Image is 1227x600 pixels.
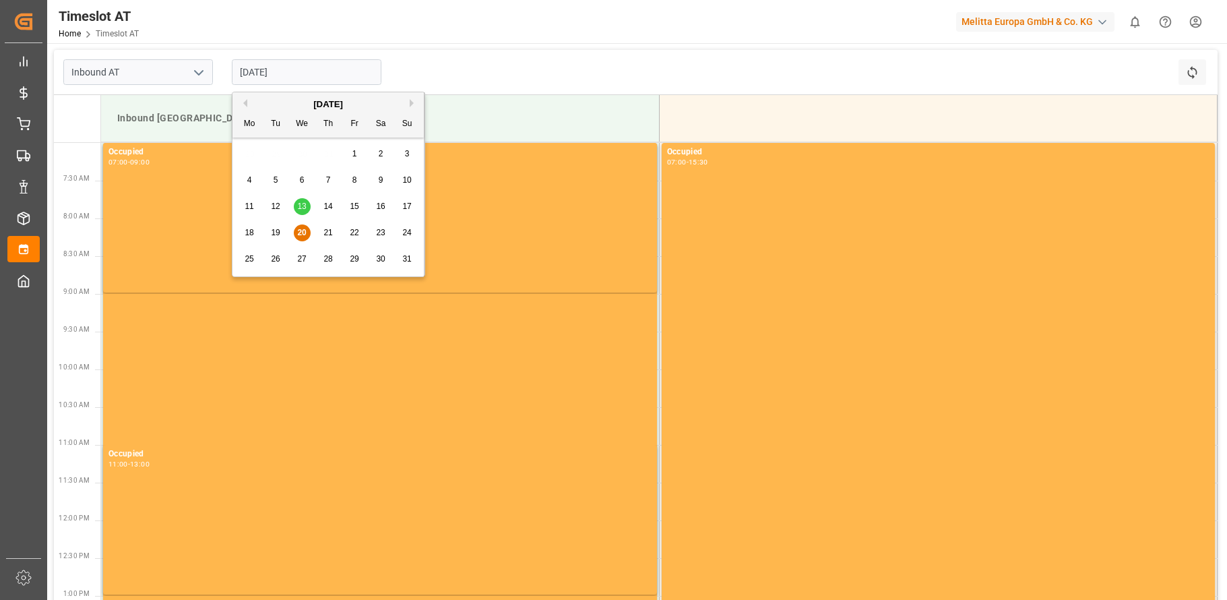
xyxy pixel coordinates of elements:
span: 5 [274,175,278,185]
div: Mo [241,116,258,133]
span: 15 [350,202,358,211]
a: Home [59,29,81,38]
div: Choose Friday, August 8th, 2025 [346,172,363,189]
div: We [294,116,311,133]
button: show 0 new notifications [1120,7,1150,37]
button: Help Center [1150,7,1181,37]
div: Choose Wednesday, August 20th, 2025 [294,224,311,241]
div: Choose Saturday, August 23rd, 2025 [373,224,389,241]
div: Choose Friday, August 29th, 2025 [346,251,363,268]
span: 3 [405,149,410,158]
input: DD-MM-YYYY [232,59,381,85]
div: Fr [346,116,363,133]
div: Melitta Europa GmbH & Co. KG [956,12,1114,32]
div: Choose Sunday, August 24th, 2025 [399,224,416,241]
div: Choose Wednesday, August 27th, 2025 [294,251,311,268]
span: 9:00 AM [63,288,90,295]
div: Choose Friday, August 22nd, 2025 [346,224,363,241]
div: 11:00 [108,461,128,467]
div: Choose Wednesday, August 6th, 2025 [294,172,311,189]
div: Choose Monday, August 4th, 2025 [241,172,258,189]
div: Tu [268,116,284,133]
span: 22 [350,228,358,237]
div: Occupied [108,146,652,159]
div: - [128,461,130,467]
div: Choose Tuesday, August 12th, 2025 [268,198,284,215]
span: 11:30 AM [59,477,90,484]
div: Choose Sunday, August 10th, 2025 [399,172,416,189]
span: 26 [271,254,280,264]
div: Choose Saturday, August 16th, 2025 [373,198,389,215]
span: 1 [352,149,357,158]
span: 18 [245,228,253,237]
span: 17 [402,202,411,211]
button: Previous Month [239,99,247,107]
div: Choose Monday, August 11th, 2025 [241,198,258,215]
span: 11 [245,202,253,211]
div: Th [320,116,337,133]
div: Choose Tuesday, August 26th, 2025 [268,251,284,268]
div: Choose Sunday, August 3rd, 2025 [399,146,416,162]
div: Choose Saturday, August 30th, 2025 [373,251,389,268]
button: open menu [188,62,208,83]
div: Choose Monday, August 25th, 2025 [241,251,258,268]
div: Choose Tuesday, August 5th, 2025 [268,172,284,189]
div: Choose Sunday, August 31st, 2025 [399,251,416,268]
span: 25 [245,254,253,264]
span: 12:00 PM [59,514,90,522]
div: 13:00 [130,461,150,467]
div: Choose Thursday, August 21st, 2025 [320,224,337,241]
div: 07:00 [667,159,687,165]
div: Timeslot AT [59,6,139,26]
span: 7:30 AM [63,175,90,182]
div: Sa [373,116,389,133]
span: 28 [323,254,332,264]
div: Choose Friday, August 15th, 2025 [346,198,363,215]
span: 12:30 PM [59,552,90,560]
span: 10:00 AM [59,363,90,371]
span: 4 [247,175,252,185]
span: 9:30 AM [63,326,90,333]
div: Choose Sunday, August 17th, 2025 [399,198,416,215]
div: month 2025-08 [237,141,420,272]
div: 07:00 [108,159,128,165]
span: 20 [297,228,306,237]
span: 7 [326,175,331,185]
span: 14 [323,202,332,211]
span: 30 [376,254,385,264]
span: 12 [271,202,280,211]
button: Next Month [410,99,418,107]
div: Choose Thursday, August 28th, 2025 [320,251,337,268]
span: 9 [379,175,383,185]
span: 8:30 AM [63,250,90,258]
div: Choose Thursday, August 7th, 2025 [320,172,337,189]
span: 16 [376,202,385,211]
span: 24 [402,228,411,237]
span: 2 [379,149,383,158]
div: Occupied [667,146,1209,159]
div: Choose Thursday, August 14th, 2025 [320,198,337,215]
div: Occupied [108,448,652,461]
span: 6 [300,175,305,185]
span: 27 [297,254,306,264]
div: Choose Tuesday, August 19th, 2025 [268,224,284,241]
input: Type to search/select [63,59,213,85]
div: 09:00 [130,159,150,165]
span: 21 [323,228,332,237]
div: - [128,159,130,165]
div: Su [399,116,416,133]
span: 19 [271,228,280,237]
span: 8:00 AM [63,212,90,220]
div: Choose Saturday, August 2nd, 2025 [373,146,389,162]
div: Choose Saturday, August 9th, 2025 [373,172,389,189]
button: Melitta Europa GmbH & Co. KG [956,9,1120,34]
span: 13 [297,202,306,211]
div: Inbound [GEOGRAPHIC_DATA] [112,106,648,131]
div: [DATE] [232,98,424,111]
div: Choose Wednesday, August 13th, 2025 [294,198,311,215]
div: - [687,159,689,165]
span: 10:30 AM [59,401,90,409]
div: 15:30 [689,159,708,165]
div: Choose Friday, August 1st, 2025 [346,146,363,162]
span: 29 [350,254,358,264]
